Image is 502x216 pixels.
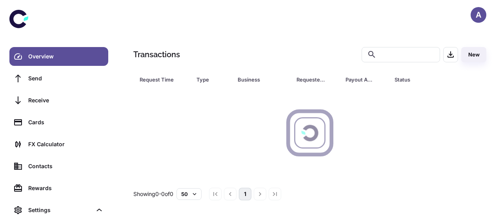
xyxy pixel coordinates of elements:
[296,74,336,85] span: Requested Amount
[296,74,326,85] div: Requested Amount
[28,74,104,83] div: Send
[28,52,104,61] div: Overview
[239,188,251,200] button: page 1
[176,188,202,200] button: 50
[28,184,104,192] div: Rewards
[28,206,92,214] div: Settings
[471,7,486,23] button: A
[346,74,375,85] div: Payout Amount
[9,91,108,110] a: Receive
[140,74,187,85] span: Request Time
[9,47,108,66] a: Overview
[28,96,104,105] div: Receive
[9,113,108,132] a: Cards
[9,179,108,198] a: Rewards
[28,140,104,149] div: FX Calculator
[196,74,218,85] div: Type
[133,49,180,60] h1: Transactions
[140,74,177,85] div: Request Time
[9,69,108,88] a: Send
[28,118,104,127] div: Cards
[346,74,385,85] span: Payout Amount
[133,190,173,198] p: Showing 0-0 of 0
[395,74,454,85] span: Status
[196,74,228,85] span: Type
[208,188,282,200] nav: pagination navigation
[395,74,444,85] div: Status
[9,135,108,154] a: FX Calculator
[28,162,104,171] div: Contacts
[9,157,108,176] a: Contacts
[461,47,486,62] button: New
